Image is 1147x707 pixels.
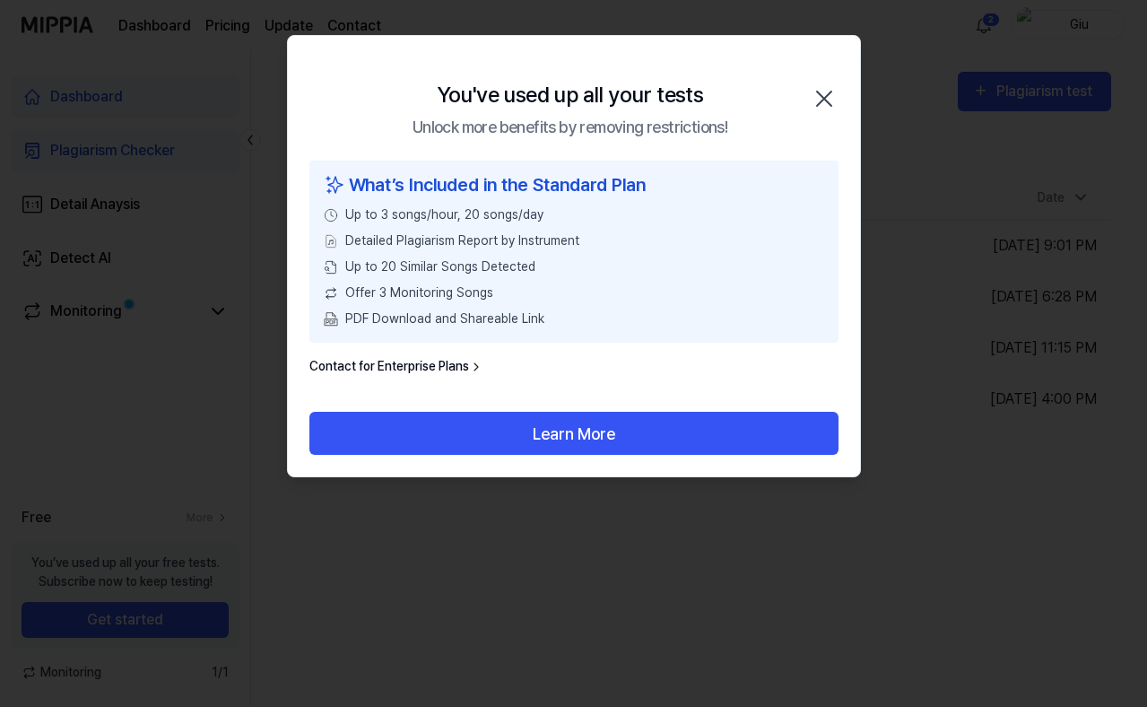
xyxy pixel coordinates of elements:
[324,312,338,327] img: PDF Download
[345,205,543,224] span: Up to 3 songs/hour, 20 songs/day
[437,79,704,111] div: You've used up all your tests
[324,171,345,198] img: sparkles icon
[345,310,544,328] span: PDF Download and Shareable Link
[309,412,839,455] button: Learn More
[324,171,824,198] div: What’s Included in the Standard Plan
[345,284,493,302] span: Offer 3 Monitoring Songs
[324,234,338,249] img: File Select
[345,231,579,250] span: Detailed Plagiarism Report by Instrument
[413,115,727,139] div: Unlock more benefits by removing restrictions!
[345,257,535,276] span: Up to 20 Similar Songs Detected
[309,357,483,376] a: Contact for Enterprise Plans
